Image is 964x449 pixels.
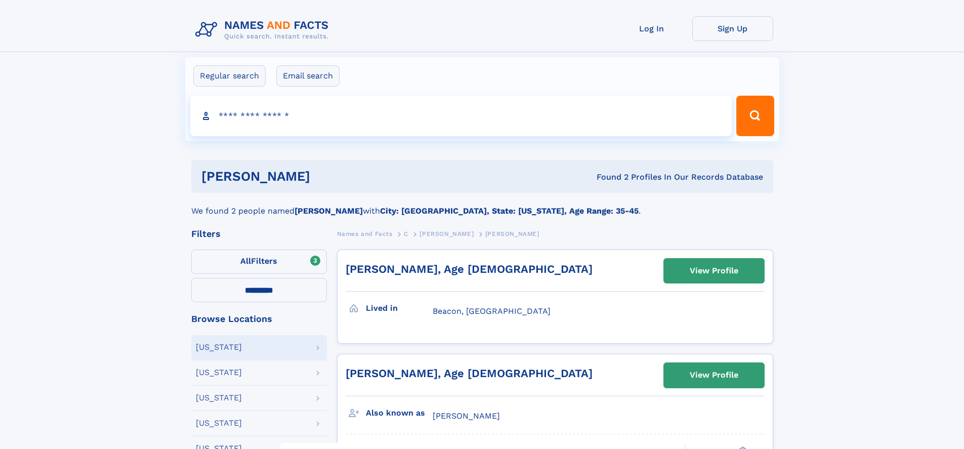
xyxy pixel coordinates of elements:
[690,259,738,282] div: View Profile
[420,230,474,237] span: [PERSON_NAME]
[196,369,242,377] div: [US_STATE]
[404,230,408,237] span: C
[611,16,692,41] a: Log In
[736,96,774,136] button: Search Button
[346,367,593,380] a: [PERSON_NAME], Age [DEMOGRAPHIC_DATA]
[453,172,763,183] div: Found 2 Profiles In Our Records Database
[191,193,773,217] div: We found 2 people named with .
[433,411,500,421] span: [PERSON_NAME]
[692,16,773,41] a: Sign Up
[690,363,738,387] div: View Profile
[193,65,266,87] label: Regular search
[276,65,340,87] label: Email search
[485,230,539,237] span: [PERSON_NAME]
[191,16,337,44] img: Logo Names and Facts
[191,314,327,323] div: Browse Locations
[191,250,327,274] label: Filters
[337,227,393,240] a: Names and Facts
[196,394,242,402] div: [US_STATE]
[380,206,639,216] b: City: [GEOGRAPHIC_DATA], State: [US_STATE], Age Range: 35-45
[191,229,327,238] div: Filters
[346,263,593,275] a: [PERSON_NAME], Age [DEMOGRAPHIC_DATA]
[190,96,732,136] input: search input
[664,363,764,387] a: View Profile
[366,404,433,422] h3: Also known as
[295,206,363,216] b: [PERSON_NAME]
[664,259,764,283] a: View Profile
[240,256,251,266] span: All
[196,419,242,427] div: [US_STATE]
[433,306,551,316] span: Beacon, [GEOGRAPHIC_DATA]
[404,227,408,240] a: C
[420,227,474,240] a: [PERSON_NAME]
[196,343,242,351] div: [US_STATE]
[366,300,433,317] h3: Lived in
[201,170,453,183] h1: [PERSON_NAME]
